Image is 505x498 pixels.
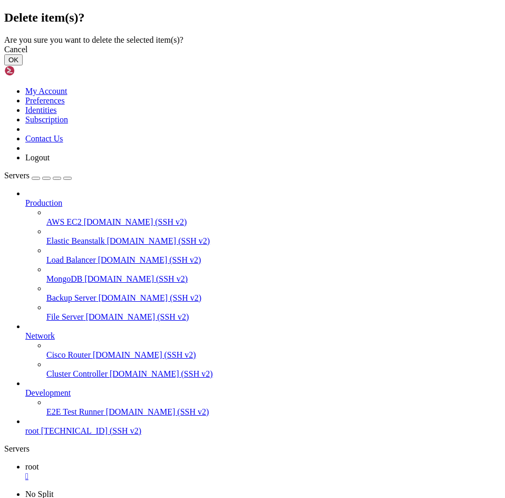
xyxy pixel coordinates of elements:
img: Shellngn [4,65,65,76]
span: AWS EC2 [46,217,82,226]
li: E2E Test Runner [DOMAIN_NAME] (SSH v2) [46,398,501,417]
span: [DOMAIN_NAME] (SSH v2) [86,312,189,321]
a: root [25,462,501,481]
a: Elastic Beanstalk [DOMAIN_NAME] (SSH v2) [46,236,501,246]
li: Load Balancer [DOMAIN_NAME] (SSH v2) [46,246,501,265]
a: Subscription [25,115,68,124]
span: [DOMAIN_NAME] (SSH v2) [99,293,202,302]
x-row: FATAL ERROR: Connection refused [4,4,367,13]
li: Cisco Router [DOMAIN_NAME] (SSH v2) [46,341,501,360]
span: [DOMAIN_NAME] (SSH v2) [84,217,187,226]
span: Cluster Controller [46,369,108,378]
a: Load Balancer [DOMAIN_NAME] (SSH v2) [46,255,501,265]
li: Network [25,322,501,379]
a: My Account [25,87,67,95]
span: root [25,462,39,471]
a: Preferences [25,96,65,105]
a: Logout [25,153,50,162]
span: Elastic Beanstalk [46,236,105,245]
a: root [TECHNICAL_ID] (SSH v2) [25,426,501,436]
li: Elastic Beanstalk [DOMAIN_NAME] (SSH v2) [46,227,501,246]
button: OK [4,54,23,65]
a:  [25,472,501,481]
a: Cluster Controller [DOMAIN_NAME] (SSH v2) [46,369,501,379]
a: Production [25,198,501,208]
span: MongoDB [46,274,82,283]
li: File Server [DOMAIN_NAME] (SSH v2) [46,303,501,322]
a: Network [25,331,501,341]
span: [DOMAIN_NAME] (SSH v2) [93,350,196,359]
a: E2E Test Runner [DOMAIN_NAME] (SSH v2) [46,407,501,417]
span: Servers [4,171,30,180]
span: root [25,426,39,435]
li: Backup Server [DOMAIN_NAME] (SSH v2) [46,284,501,303]
a: Identities [25,106,57,114]
span: Cisco Router [46,350,91,359]
a: Servers [4,171,72,180]
span: Load Balancer [46,255,96,264]
a: Contact Us [25,134,63,143]
span: [DOMAIN_NAME] (SSH v2) [107,236,210,245]
div: Cancel [4,45,501,54]
a: File Server [DOMAIN_NAME] (SSH v2) [46,312,501,322]
span: File Server [46,312,84,321]
span: [DOMAIN_NAME] (SSH v2) [110,369,213,378]
span: [DOMAIN_NAME] (SSH v2) [106,407,209,416]
li: AWS EC2 [DOMAIN_NAME] (SSH v2) [46,208,501,227]
span: [DOMAIN_NAME] (SSH v2) [98,255,201,264]
div: Are you sure you want to delete the selected item(s)? [4,35,501,45]
span: [TECHNICAL_ID] (SSH v2) [41,426,141,435]
a: AWS EC2 [DOMAIN_NAME] (SSH v2) [46,217,501,227]
span: Production [25,198,62,207]
li: root [TECHNICAL_ID] (SSH v2) [25,417,501,436]
div: (0, 1) [4,13,8,22]
span: Backup Server [46,293,96,302]
span: E2E Test Runner [46,407,104,416]
li: Production [25,189,501,322]
span: Development [25,388,71,397]
h2: Delete item(s)? [4,11,501,25]
li: Cluster Controller [DOMAIN_NAME] (SSH v2) [46,360,501,379]
li: MongoDB [DOMAIN_NAME] (SSH v2) [46,265,501,284]
div: Servers [4,444,501,454]
a: MongoDB [DOMAIN_NAME] (SSH v2) [46,274,501,284]
li: Development [25,379,501,417]
span: Network [25,331,55,340]
a: Development [25,388,501,398]
span: [DOMAIN_NAME] (SSH v2) [84,274,188,283]
a: Backup Server [DOMAIN_NAME] (SSH v2) [46,293,501,303]
a: Cisco Router [DOMAIN_NAME] (SSH v2) [46,350,501,360]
